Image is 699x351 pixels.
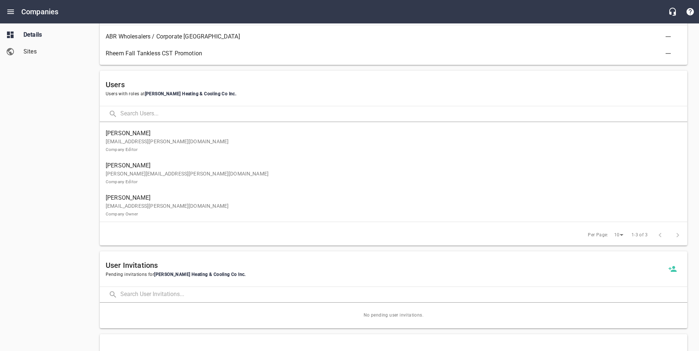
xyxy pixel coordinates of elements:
p: [EMAIL_ADDRESS][PERSON_NAME][DOMAIN_NAME] [106,138,676,153]
a: Invite a new user to Adams Heating & Cooling Co Inc [664,260,681,278]
span: ABR Wholesalers / Corporate [GEOGRAPHIC_DATA] [106,32,670,41]
small: Company Owner [106,211,138,217]
button: Delete Association [659,45,677,62]
small: Company Editor [106,147,138,152]
span: [PERSON_NAME] [106,129,676,138]
button: Support Portal [681,3,699,21]
span: Details [23,30,79,39]
button: Live Chat [664,3,681,21]
span: [PERSON_NAME] Heating & Cooling Co Inc . [154,272,246,277]
a: [PERSON_NAME][PERSON_NAME][EMAIL_ADDRESS][PERSON_NAME][DOMAIN_NAME]Company Editor [100,157,687,189]
span: Pending invitations for [106,271,664,278]
span: [PERSON_NAME] [106,193,676,202]
h6: Users [106,79,681,90]
span: 1-3 of 3 [631,232,648,239]
p: [PERSON_NAME][EMAIL_ADDRESS][PERSON_NAME][DOMAIN_NAME] [106,170,676,185]
span: No pending user invitations. [100,303,687,328]
span: [PERSON_NAME] [106,161,676,170]
div: 10 [611,230,626,240]
span: [PERSON_NAME] Heating & Cooling Co Inc . [145,91,237,96]
span: Rheem Fall Tankless CST Promotion [106,49,670,58]
small: Company Editor [106,179,138,184]
h6: User Invitations [106,259,664,271]
a: [PERSON_NAME][EMAIL_ADDRESS][PERSON_NAME][DOMAIN_NAME]Company Editor [100,125,687,157]
h6: Companies [21,6,58,18]
span: Per Page: [588,232,608,239]
button: Open drawer [2,3,19,21]
a: [PERSON_NAME][EMAIL_ADDRESS][PERSON_NAME][DOMAIN_NAME]Company Owner [100,189,687,222]
p: [EMAIL_ADDRESS][PERSON_NAME][DOMAIN_NAME] [106,202,676,218]
span: Sites [23,47,79,56]
span: Users with roles at [106,90,681,98]
input: Search User Invitations... [120,287,687,303]
input: Search Users... [120,106,687,122]
button: Delete Association [659,28,677,45]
